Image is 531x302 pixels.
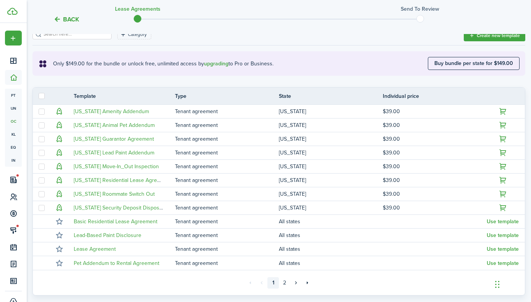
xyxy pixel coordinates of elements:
filter-tag: Open filter [117,29,151,39]
button: Mark as favourite [54,216,65,227]
td: [US_STATE] [279,148,383,158]
button: Mark as favourite [54,244,65,255]
td: All states [279,230,383,240]
td: All states [279,244,383,254]
td: Tenant agreement [175,189,279,199]
td: Tenant agreement [175,134,279,144]
h3: Lease Agreements [115,5,160,13]
a: 2 [279,277,290,289]
td: Tenant agreement [175,120,279,130]
button: Upgrade [54,189,65,200]
a: First [244,277,256,289]
th: State [279,92,383,100]
button: Upgrade [54,120,65,131]
td: Tenant agreement [175,203,279,213]
td: [US_STATE] [279,189,383,199]
td: [US_STATE] [279,203,383,213]
td: [US_STATE] [279,106,383,117]
a: pt [5,89,22,102]
img: TenantCloud [7,8,18,15]
a: 1 [267,277,279,289]
h3: Send to review [401,5,439,13]
td: Tenant agreement [175,175,279,185]
td: [US_STATE] [279,120,383,130]
a: Lease Agreement [74,245,116,253]
input: Search here... [42,31,109,38]
button: Back [53,15,79,23]
a: [US_STATE] Animal Pet Addendum [74,121,155,129]
a: kl [5,128,22,141]
button: Mark as favourite [54,258,65,268]
button: Upgrade [54,134,65,145]
td: Tenant agreement [175,148,279,158]
td: [US_STATE] [279,134,383,144]
button: Open menu [5,31,22,45]
th: Type [175,92,279,100]
a: eq [5,141,22,154]
a: Previous [256,277,267,289]
a: [US_STATE] Guarantor Agreement [74,135,154,143]
a: Last [302,277,313,289]
filter-tag-label: Category [128,31,147,38]
td: Tenant agreement [175,258,279,268]
iframe: Chat Widget [360,12,531,302]
button: Upgrade [54,148,65,158]
a: un [5,102,22,115]
td: Tenant agreement [175,230,279,240]
th: Template [68,92,175,100]
a: oc [5,115,22,128]
button: Upgrade [54,175,65,186]
td: [US_STATE] [279,161,383,172]
i: soft [38,59,47,68]
td: [US_STATE] [279,175,383,185]
explanation-description: Only $149.00 for the bundle or unlock free, unlimited access by to Pro or Business. [53,60,428,68]
a: Pet Addendum to Rental Agreement [74,259,159,267]
button: upgrading [204,61,228,67]
td: Tenant agreement [175,106,279,117]
button: Mark as favourite [54,230,65,241]
button: Upgrade [54,203,65,213]
button: Upgrade [54,161,65,172]
div: Drag [495,273,500,296]
td: Tenant agreement [175,161,279,172]
td: All states [279,216,383,227]
a: [US_STATE] Amenity Addendum [74,107,149,115]
a: [US_STATE] Residential Lease Agreement [74,176,172,184]
a: [US_STATE] Lead Paint Addendum [74,149,154,157]
a: Basic Residential Lease Agreement [74,218,157,226]
a: [US_STATE] Roommate Switch Out [74,190,155,198]
button: Upgrade [54,106,65,117]
a: in [5,154,22,167]
td: Tenant agreement [175,216,279,227]
a: [US_STATE] Security Deposit Disposition [74,204,169,212]
a: Next [290,277,302,289]
a: Lead-Based Paint Disclosure [74,231,141,239]
td: All states [279,258,383,268]
a: [US_STATE] Move-In_Out Inspection [74,162,159,170]
td: Tenant agreement [175,244,279,254]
